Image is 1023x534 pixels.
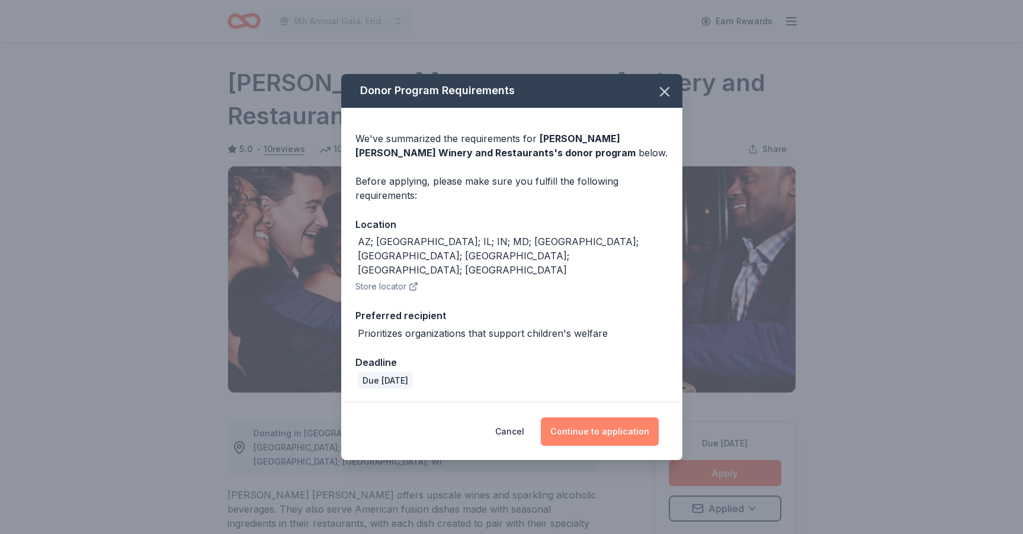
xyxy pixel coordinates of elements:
[358,372,413,389] div: Due [DATE]
[358,326,608,340] div: Prioritizes organizations that support children's welfare
[355,174,668,202] div: Before applying, please make sure you fulfill the following requirements:
[355,131,668,160] div: We've summarized the requirements for below.
[355,217,668,232] div: Location
[355,355,668,370] div: Deadline
[341,74,682,108] div: Donor Program Requirements
[355,308,668,323] div: Preferred recipient
[541,417,659,446] button: Continue to application
[495,417,524,446] button: Cancel
[355,279,418,294] button: Store locator
[358,234,668,277] div: AZ; [GEOGRAPHIC_DATA]; IL; IN; MD; [GEOGRAPHIC_DATA]; [GEOGRAPHIC_DATA]; [GEOGRAPHIC_DATA]; [GEOG...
